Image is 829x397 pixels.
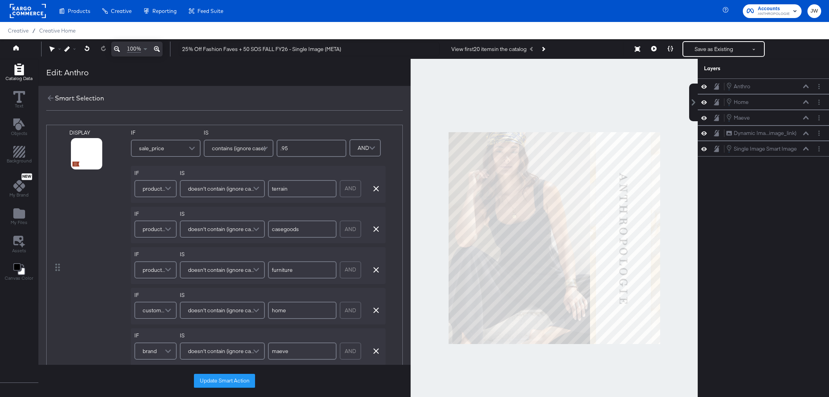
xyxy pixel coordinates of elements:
div: Dynamic Ima...image_link)Layer Options [698,126,829,141]
span: My Brand [9,192,29,198]
input: Enter value [268,261,337,279]
label: IS [180,169,265,177]
div: AnthroLayer Options [698,78,829,94]
button: Dynamic Ima...image_link) [726,129,797,137]
button: AccountsANTHROPOLOGIE [743,4,802,18]
span: New [22,174,32,179]
div: Single Image Smart Image [734,145,797,153]
div: DISPLAY [69,129,114,171]
a: Creative Home [39,27,76,34]
span: / [29,27,39,34]
span: product_type [143,263,166,277]
label: IF [131,129,201,137]
label: IF [134,291,177,299]
span: Background [7,158,32,164]
span: Text [15,103,24,109]
span: brand [143,344,157,358]
button: Anthro [726,82,751,91]
input: Enter value [268,180,337,197]
span: JW [811,7,818,16]
button: Layer Options [815,82,823,91]
button: Next Product [538,42,548,56]
span: product_type [143,222,166,236]
label: IF [134,332,177,339]
div: AND [340,342,361,360]
div: AND [340,302,361,319]
button: NewMy Brand [5,172,33,201]
label: IF [134,251,177,258]
button: Layer Options [815,129,823,137]
div: Single Image Smart ImageLayer Options [698,141,829,157]
div: AND [340,220,361,238]
input: Enter value [268,220,337,238]
span: sale_price [139,142,164,155]
span: contains (ignore case) [212,142,266,155]
span: Reporting [152,8,177,14]
span: Accounts [758,5,790,13]
input: Enter value [277,140,346,157]
button: Add Rectangle [1,62,37,84]
span: Objects [11,130,27,137]
span: doesn't contain (ignore case) [188,263,254,277]
input: Enter value [268,342,337,360]
span: Creative [8,27,29,34]
div: View first 20 items in the catalog [451,46,527,53]
span: doesn't contain (ignore case) [188,304,254,317]
span: Creative [111,8,132,14]
button: JW [807,4,821,18]
span: Feed Suite [197,8,223,14]
button: Add Text [6,117,32,139]
button: Save as Existing [683,42,744,56]
span: Products [68,8,90,14]
label: IS [180,332,265,339]
button: Maeve [726,113,750,122]
label: IF [134,210,177,218]
button: Text [9,89,30,111]
span: doesn't contain (ignore case) [188,182,254,195]
span: Canvas Color [5,275,33,281]
button: Layer Options [815,145,823,153]
span: Assets [12,248,26,254]
button: Assets [7,233,31,256]
button: Add Files [6,206,32,228]
div: Smart Selection [55,94,104,103]
span: custom_label_4 [143,304,166,317]
span: My Files [11,219,27,226]
div: Layers [704,65,784,72]
label: IS [180,251,265,258]
label: IS [204,129,273,137]
div: Home [734,98,749,106]
div: AND [340,180,361,197]
button: Layer Options [815,114,823,122]
button: Update Smart Action [194,374,255,388]
div: Maeve [734,114,750,122]
span: product_type [143,182,166,195]
span: doesn't contain (ignore case) [188,344,254,358]
label: IS [180,210,265,218]
span: 100% [127,45,141,53]
span: doesn't contain (ignore case) [188,222,254,236]
span: ANTHROPOLOGIE [758,11,790,17]
span: Catalog Data [5,75,33,82]
label: IF [134,169,177,177]
div: HomeLayer Options [698,94,829,110]
div: Anthro [734,83,750,90]
button: Add Rectangle [2,144,36,167]
div: MaeveLayer Options [698,110,829,126]
div: Edit: Anthro [46,67,89,78]
label: IS [180,291,265,299]
div: AND [340,261,361,279]
button: Layer Options [815,98,823,106]
div: Dynamic Ima...image_link) [734,129,796,137]
input: Enter value [268,302,337,319]
span: AND [358,141,369,155]
button: Single Image Smart Image [726,144,797,153]
button: Home [726,98,749,106]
